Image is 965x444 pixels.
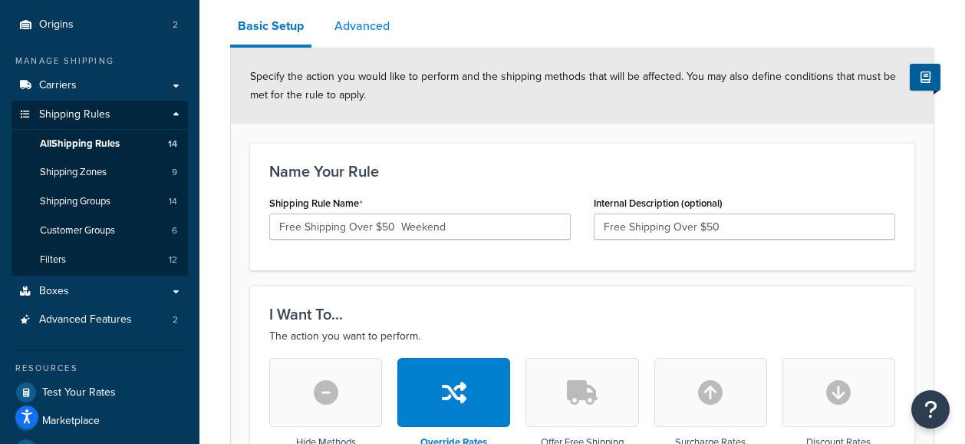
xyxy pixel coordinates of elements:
[172,166,177,179] span: 9
[12,55,188,68] div: Manage Shipping
[12,11,188,39] a: Origins2
[12,71,188,100] a: Carriers
[39,79,77,92] span: Carriers
[40,166,107,179] span: Shipping Zones
[910,64,940,91] button: Show Help Docs
[39,313,132,326] span: Advanced Features
[39,108,110,121] span: Shipping Rules
[12,306,188,334] a: Advanced Features2
[269,197,363,210] label: Shipping Rule Name
[42,386,116,399] span: Test Your Rates
[12,101,188,129] a: Shipping Rules
[12,246,188,274] a: Filters12
[327,8,397,45] a: Advanced
[12,187,188,216] a: Shipping Groups14
[12,158,188,187] a: Shipping Zones9
[172,224,177,237] span: 6
[12,217,188,245] a: Customer Groups6
[12,379,188,406] a: Test Your Rates
[250,68,896,103] span: Specify the action you would like to perform and the shipping methods that will be affected. You ...
[12,130,188,158] a: AllShipping Rules14
[169,195,177,208] span: 14
[42,415,100,428] span: Marketplace
[40,253,66,267] span: Filters
[40,224,115,237] span: Customer Groups
[12,362,188,375] div: Resources
[594,197,723,209] label: Internal Description (optional)
[269,327,895,346] p: The action you want to perform.
[12,187,188,216] li: Shipping Groups
[173,313,178,326] span: 2
[12,11,188,39] li: Origins
[12,217,188,245] li: Customer Groups
[12,158,188,187] li: Shipping Zones
[12,246,188,274] li: Filters
[168,138,177,151] span: 14
[39,285,69,298] span: Boxes
[269,163,895,180] h3: Name Your Rule
[12,306,188,334] li: Advanced Features
[269,306,895,323] h3: I Want To...
[12,101,188,276] li: Shipping Rules
[12,407,188,435] a: Marketplace
[911,390,950,429] button: Open Resource Center
[39,18,74,31] span: Origins
[173,18,178,31] span: 2
[40,138,120,151] span: All Shipping Rules
[40,195,110,208] span: Shipping Groups
[12,277,188,306] a: Boxes
[169,253,177,267] span: 12
[230,8,311,48] a: Basic Setup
